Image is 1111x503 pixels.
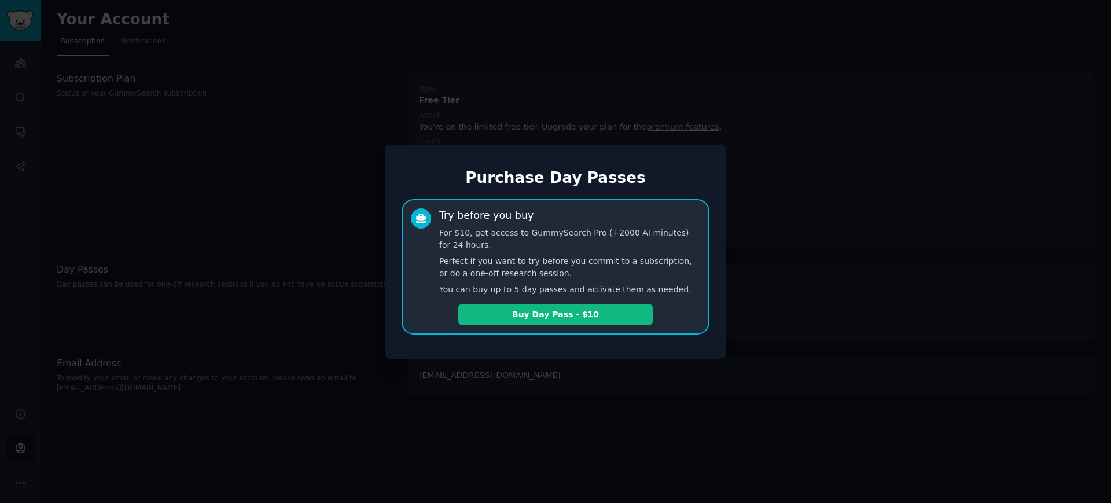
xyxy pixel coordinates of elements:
p: For $10, get access to GummySearch Pro (+2000 AI minutes) for 24 hours. [439,227,700,251]
div: Try before you buy [439,208,534,223]
p: You can buy up to 5 day passes and activate them as needed. [439,284,700,296]
button: Buy Day Pass - $10 [458,304,653,325]
h1: Purchase Day Passes [402,169,709,188]
p: Perfect if you want to try before you commit to a subscription, or do a one-off research session. [439,255,700,280]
